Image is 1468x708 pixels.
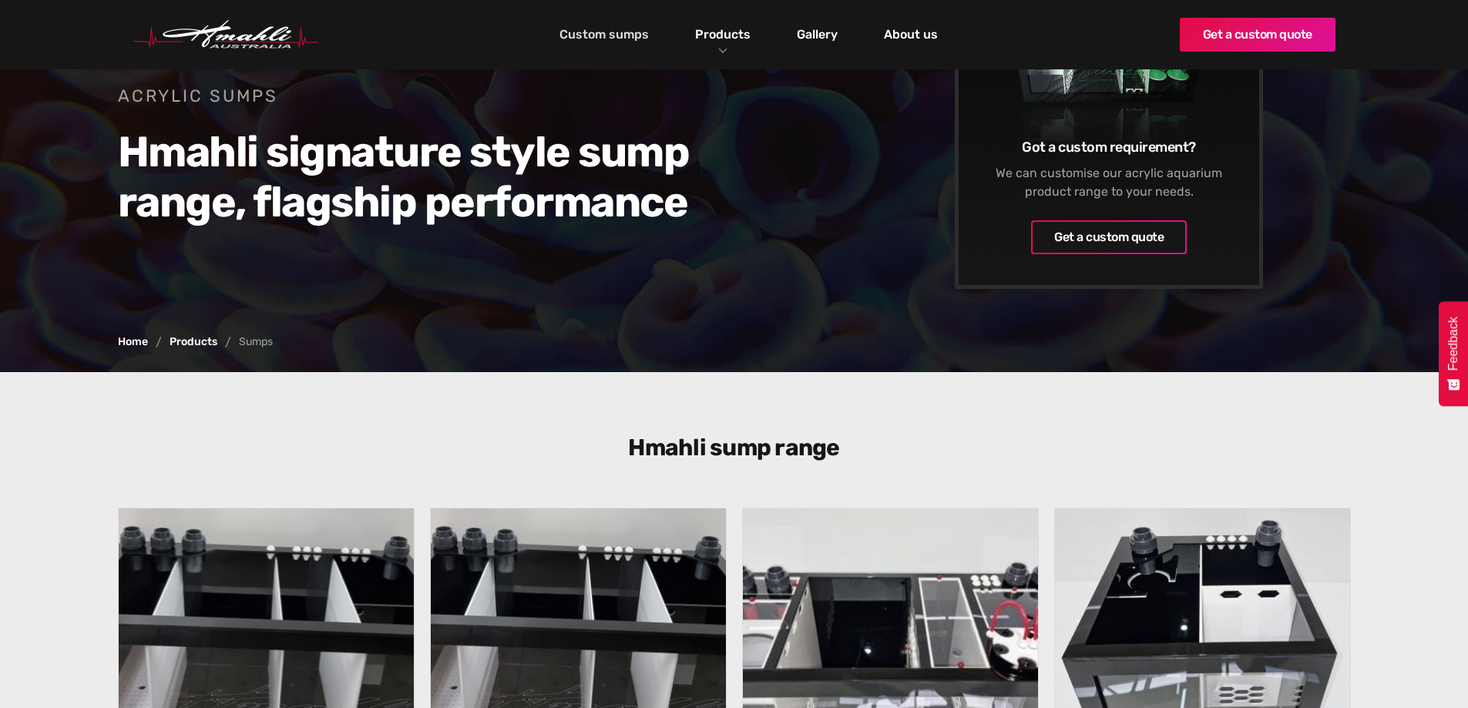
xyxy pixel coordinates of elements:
div: Sumps [239,337,273,347]
a: Products [691,23,754,45]
div: We can customise our acrylic aquarium product range to your needs. [982,164,1236,201]
button: Feedback - Show survey [1439,301,1468,406]
h2: Hmahli signature style sump range, flagship performance [118,127,711,227]
a: Products [170,337,217,347]
a: Get a custom quote [1031,220,1187,254]
a: Home [118,337,148,347]
h6: Got a custom requirement? [982,138,1236,156]
div: Get a custom quote [1054,228,1164,247]
span: Feedback [1446,317,1460,371]
a: home [133,20,318,49]
h1: Acrylic Sumps [118,85,711,108]
a: Get a custom quote [1180,18,1335,52]
h3: Hmahli sump range [438,434,1031,461]
a: About us [880,22,942,48]
img: Hmahli Australia Logo [133,20,318,49]
a: Gallery [793,22,841,48]
a: Custom sumps [556,22,653,48]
